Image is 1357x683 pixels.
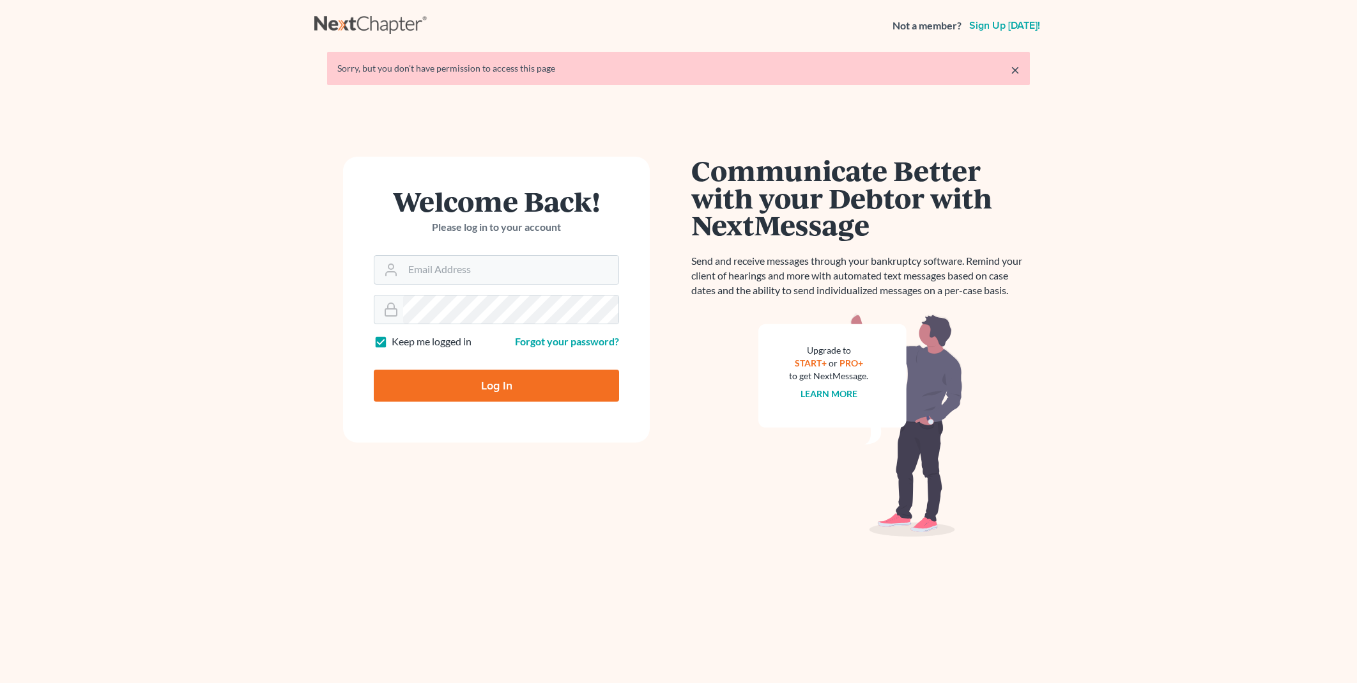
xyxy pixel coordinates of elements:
[829,357,838,368] span: or
[789,344,868,357] div: Upgrade to
[758,313,963,537] img: nextmessage_bg-59042aed3d76b12b5cd301f8e5b87938c9018125f34e5fa2b7a6b67550977c72.svg
[789,370,868,382] div: to get NextMessage.
[1011,62,1020,77] a: ×
[515,335,619,347] a: Forgot your password?
[392,334,471,349] label: Keep me logged in
[337,62,1020,75] div: Sorry, but you don't have permission to access this page
[374,187,619,215] h1: Welcome Back!
[795,357,827,368] a: START+
[691,254,1030,298] p: Send and receive messages through your bankruptcy software. Remind your client of hearings and mo...
[403,256,618,284] input: Email Address
[374,370,619,402] input: Log In
[893,19,962,33] strong: Not a member?
[839,357,863,368] a: PRO+
[801,388,857,399] a: Learn more
[374,220,619,235] p: Please log in to your account
[691,157,1030,239] h1: Communicate Better with your Debtor with NextMessage
[967,20,1043,31] a: Sign up [DATE]!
